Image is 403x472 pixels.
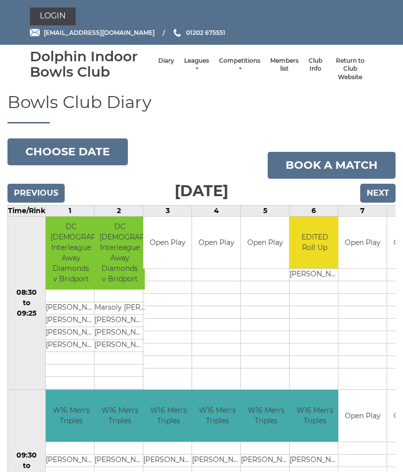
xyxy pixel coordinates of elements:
td: [PERSON_NAME] [95,339,145,352]
td: [PERSON_NAME] [290,455,340,467]
a: Competitions [219,57,260,73]
a: Phone us 01202 675551 [172,28,225,37]
td: [PERSON_NAME] [46,339,96,352]
td: [PERSON_NAME] [46,314,96,327]
td: W16 Men's Triples [143,390,194,442]
h1: Bowls Club Diary [7,93,396,123]
td: 5 [241,205,290,216]
td: Open Play [338,217,387,269]
td: [PERSON_NAME] [46,327,96,339]
td: 2 [95,205,143,216]
td: [PERSON_NAME] [95,314,145,327]
a: Leagues [184,57,209,73]
div: Dolphin Indoor Bowls Club [30,49,153,80]
td: DC [DEMOGRAPHIC_DATA] Interleague Away Diamonds v Bridport [95,217,145,290]
img: Email [30,29,40,36]
a: Diary [158,57,174,65]
input: Next [360,184,396,203]
a: Club Info [308,57,322,73]
img: Phone us [174,29,181,37]
td: [PERSON_NAME] [143,455,194,467]
td: Open Play [241,217,289,269]
td: 3 [143,205,192,216]
td: [PERSON_NAME] [241,455,291,467]
td: [PERSON_NAME] [290,269,340,281]
td: [PERSON_NAME] [95,455,145,467]
td: DC [DEMOGRAPHIC_DATA] Interleague Away Diamonds v Bridport [46,217,96,290]
a: Email [EMAIL_ADDRESS][DOMAIN_NAME] [30,28,155,37]
a: Return to Club Website [332,57,368,82]
td: 4 [192,205,241,216]
td: Marsoly [PERSON_NAME] [95,302,145,314]
td: [PERSON_NAME] [46,302,96,314]
td: Time/Rink [8,205,46,216]
td: 1 [46,205,95,216]
a: Login [30,7,76,25]
a: Book a match [268,152,396,179]
td: [PERSON_NAME] [95,327,145,339]
input: Previous [7,184,65,203]
td: [PERSON_NAME] [192,455,242,467]
td: [PERSON_NAME] [46,455,96,467]
td: W16 Men's Triples [290,390,340,442]
a: Members list [270,57,299,73]
button: Choose date [7,138,128,165]
td: W16 Men's Triples [95,390,145,442]
td: 08:30 to 09:25 [8,216,46,389]
span: 01202 675551 [186,29,225,36]
td: Open Play [338,390,387,442]
td: 6 [290,205,338,216]
td: EDITED Roll Up [290,217,340,269]
span: [EMAIL_ADDRESS][DOMAIN_NAME] [44,29,155,36]
td: 7 [338,205,387,216]
td: Open Play [192,217,240,269]
td: W16 Men's Triples [192,390,242,442]
td: W16 Men's Triples [241,390,291,442]
td: W16 Men's Triples [46,390,96,442]
td: Open Play [143,217,192,269]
